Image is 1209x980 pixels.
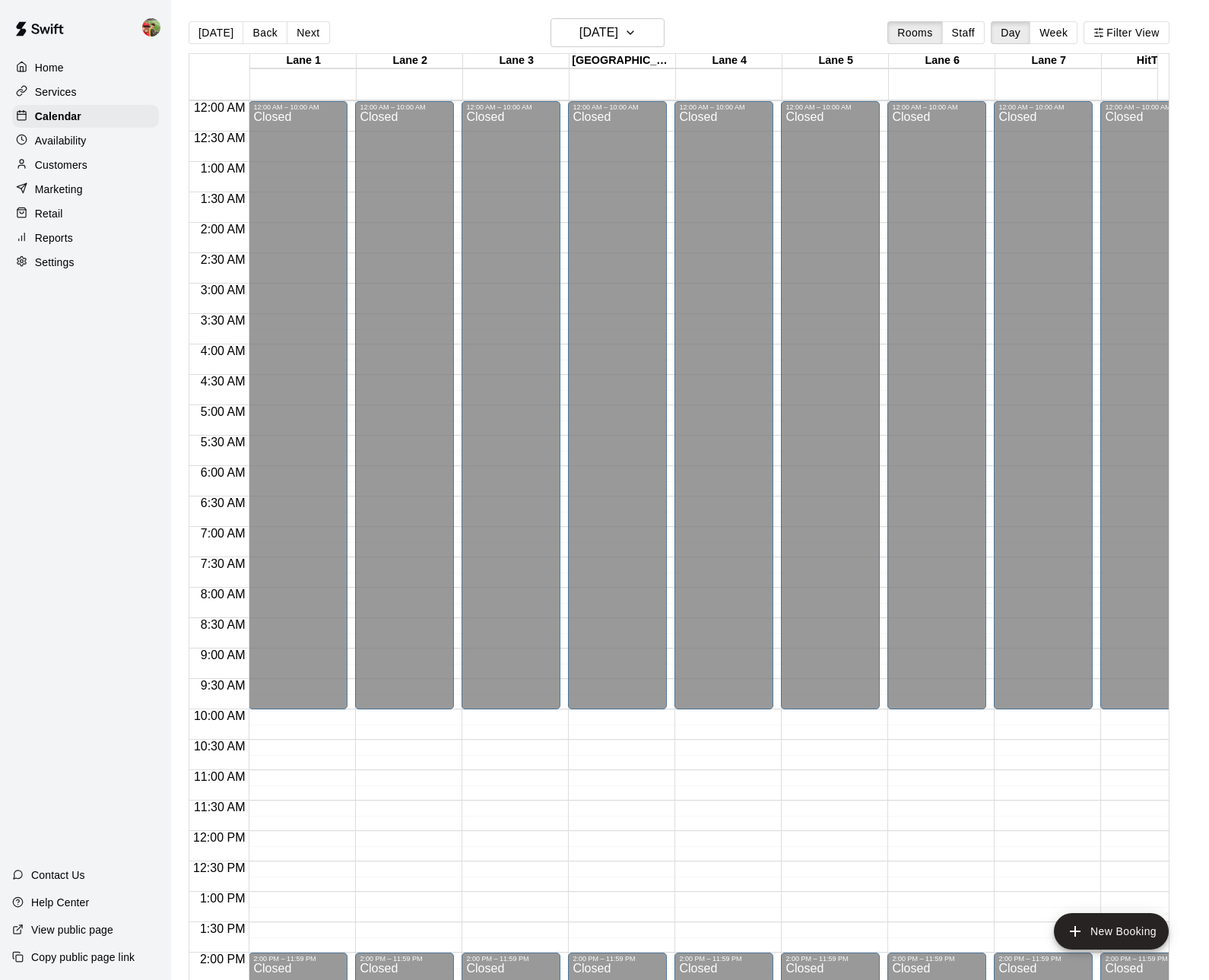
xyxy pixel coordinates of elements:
[35,157,87,173] p: Customers
[995,54,1102,68] div: Lane 7
[1105,955,1195,963] div: 2:00 PM – 11:59 PM
[998,955,1088,963] div: 2:00 PM – 11:59 PM
[12,56,159,79] div: Home
[1105,111,1195,715] div: Closed
[785,955,875,963] div: 2:00 PM – 11:59 PM
[942,21,985,44] button: Staff
[35,230,73,246] p: Reports
[197,314,249,327] span: 3:30 AM
[887,101,986,709] div: 12:00 AM – 10:00 AM: Closed
[253,111,343,715] div: Closed
[12,81,159,103] div: Services
[197,588,249,601] span: 8:00 AM
[190,801,249,813] span: 11:30 AM
[1084,21,1169,44] button: Filter View
[31,950,135,965] p: Copy public page link
[196,922,249,935] span: 1:30 PM
[12,129,159,152] a: Availability
[1102,54,1208,68] div: HitTrax
[197,618,249,631] span: 8:30 AM
[12,251,159,274] div: Settings
[197,496,249,509] span: 6:30 AM
[887,21,942,44] button: Rooms
[197,375,249,388] span: 4:30 AM
[142,18,160,36] img: Matthew Cotter
[197,344,249,357] span: 4:00 AM
[197,284,249,297] span: 3:00 AM
[253,955,343,963] div: 2:00 PM – 11:59 PM
[197,253,249,266] span: 2:30 AM
[31,895,89,910] p: Help Center
[781,101,880,709] div: 12:00 AM – 10:00 AM: Closed
[463,54,570,68] div: Lane 3
[892,111,982,715] div: Closed
[253,103,343,111] div: 12:00 AM – 10:00 AM
[466,103,556,111] div: 12:00 AM – 10:00 AM
[197,527,249,540] span: 7:00 AM
[991,21,1030,44] button: Day
[568,101,667,709] div: 12:00 AM – 10:00 AM: Closed
[197,557,249,570] span: 7:30 AM
[35,255,75,270] p: Settings
[679,103,769,111] div: 12:00 AM – 10:00 AM
[674,101,773,709] div: 12:00 AM – 10:00 AM: Closed
[579,22,618,43] h6: [DATE]
[12,154,159,176] a: Customers
[189,21,243,44] button: [DATE]
[998,111,1088,715] div: Closed
[1100,101,1199,709] div: 12:00 AM – 10:00 AM: Closed
[892,103,982,111] div: 12:00 AM – 10:00 AM
[785,103,875,111] div: 12:00 AM – 10:00 AM
[35,133,87,148] p: Availability
[679,955,769,963] div: 2:00 PM – 11:59 PM
[785,111,875,715] div: Closed
[243,21,287,44] button: Back
[189,831,249,844] span: 12:00 PM
[12,202,159,225] a: Retail
[249,101,347,709] div: 12:00 AM – 10:00 AM: Closed
[782,54,889,68] div: Lane 5
[35,60,64,75] p: Home
[197,679,249,692] span: 9:30 AM
[466,111,556,715] div: Closed
[998,103,1088,111] div: 12:00 AM – 10:00 AM
[12,105,159,128] a: Calendar
[679,111,769,715] div: Closed
[31,867,85,883] p: Contact Us
[196,953,249,966] span: 2:00 PM
[31,922,113,937] p: View public page
[190,740,249,753] span: 10:30 AM
[197,436,249,449] span: 5:30 AM
[35,182,83,197] p: Marketing
[190,709,249,722] span: 10:00 AM
[196,892,249,905] span: 1:00 PM
[197,405,249,418] span: 5:00 AM
[1030,21,1077,44] button: Week
[12,227,159,249] a: Reports
[355,101,454,709] div: 12:00 AM – 10:00 AM: Closed
[360,111,449,715] div: Closed
[12,178,159,201] a: Marketing
[35,206,63,221] p: Retail
[573,111,662,715] div: Closed
[197,223,249,236] span: 2:00 AM
[190,101,249,114] span: 12:00 AM
[190,770,249,783] span: 11:00 AM
[1105,103,1195,111] div: 12:00 AM – 10:00 AM
[462,101,560,709] div: 12:00 AM – 10:00 AM: Closed
[466,955,556,963] div: 2:00 PM – 11:59 PM
[250,54,357,68] div: Lane 1
[197,649,249,661] span: 9:00 AM
[551,18,665,47] button: [DATE]
[357,54,463,68] div: Lane 2
[1054,913,1169,950] button: add
[360,103,449,111] div: 12:00 AM – 10:00 AM
[570,54,676,68] div: [GEOGRAPHIC_DATA]
[189,861,249,874] span: 12:30 PM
